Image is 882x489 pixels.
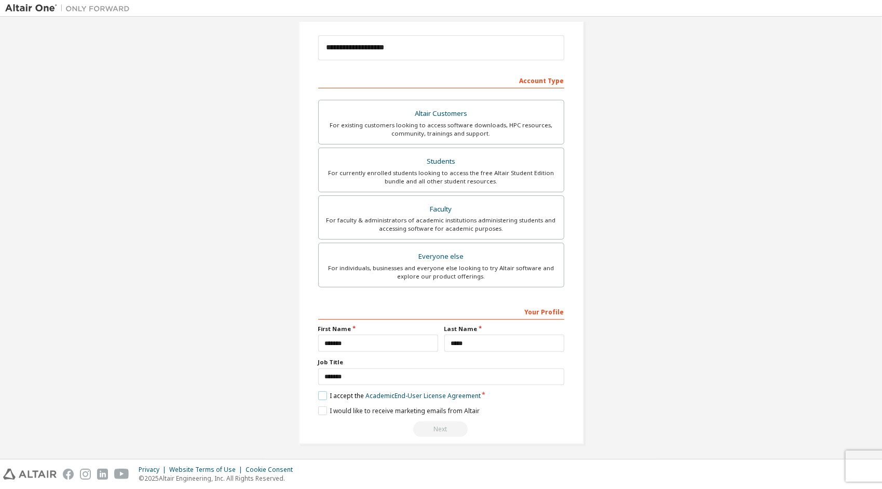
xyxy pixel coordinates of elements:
[325,216,558,233] div: For faculty & administrators of academic institutions administering students and accessing softwa...
[325,202,558,217] div: Faculty
[246,466,299,474] div: Cookie Consent
[80,469,91,480] img: instagram.svg
[139,466,169,474] div: Privacy
[325,169,558,186] div: For currently enrolled students looking to access the free Altair Student Edition bundle and all ...
[444,325,564,333] label: Last Name
[97,469,108,480] img: linkedin.svg
[169,466,246,474] div: Website Terms of Use
[325,249,558,264] div: Everyone else
[318,358,564,366] label: Job Title
[318,421,564,437] div: Read and acccept EULA to continue
[3,469,57,480] img: altair_logo.svg
[325,154,558,169] div: Students
[114,469,129,480] img: youtube.svg
[325,121,558,138] div: For existing customers looking to access software downloads, HPC resources, community, trainings ...
[365,391,481,400] a: Academic End-User License Agreement
[318,406,480,415] label: I would like to receive marketing emails from Altair
[5,3,135,14] img: Altair One
[318,325,438,333] label: First Name
[325,107,558,121] div: Altair Customers
[318,391,481,400] label: I accept the
[139,474,299,483] p: © 2025 Altair Engineering, Inc. All Rights Reserved.
[318,303,564,320] div: Your Profile
[325,264,558,281] div: For individuals, businesses and everyone else looking to try Altair software and explore our prod...
[318,72,564,88] div: Account Type
[63,469,74,480] img: facebook.svg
